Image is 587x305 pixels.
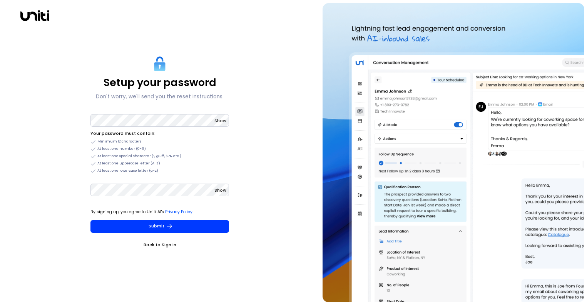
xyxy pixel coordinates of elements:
span: At least one lowercase letter (a-z) [97,168,158,174]
a: Back to Sign In [90,241,229,249]
span: At least one number (0-9) [97,146,146,152]
img: auth-hero.png [323,3,584,302]
span: Show [214,187,226,193]
p: By signing up, you agree to Uniti AI's [90,208,229,216]
a: Privacy Policy [165,209,192,215]
button: Show [214,117,226,125]
button: Submit [90,220,229,233]
button: Show [214,187,226,194]
p: Setup your password [104,76,216,89]
span: Show [214,118,226,124]
span: Minimum 12 characters [97,139,141,144]
span: At least one special character (!, @, #, $, %, etc.) [97,154,181,159]
span: At least one uppercase letter (A-Z) [97,161,160,166]
li: Your password must contain: [90,130,229,138]
p: Don't worry, we'll send you the reset instructions. [96,92,224,101]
